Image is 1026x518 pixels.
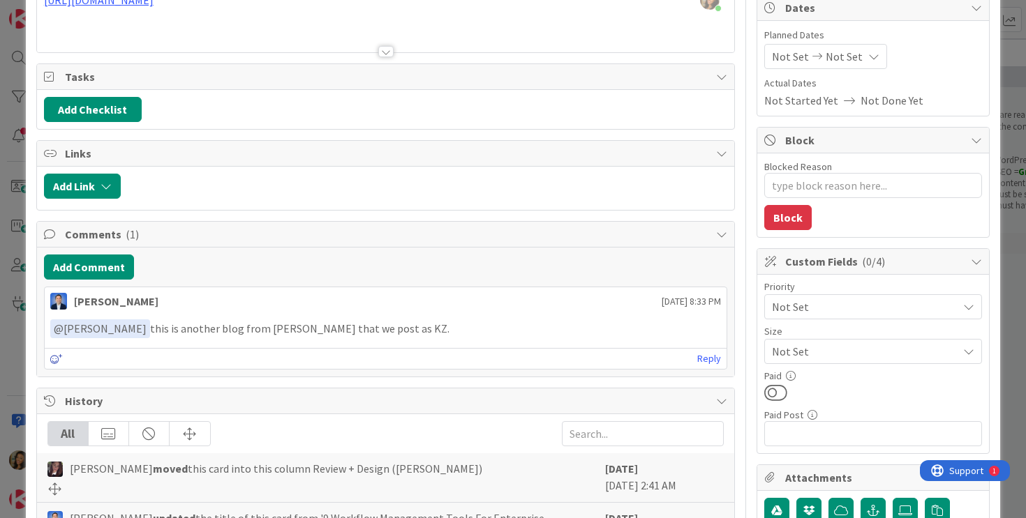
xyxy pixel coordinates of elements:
[764,371,982,381] div: Paid
[50,319,722,338] p: this is another blog from [PERSON_NAME] that we post as KZ.
[44,97,142,122] button: Add Checklist
[73,6,76,17] div: 1
[785,253,964,270] span: Custom Fields
[764,28,982,43] span: Planned Dates
[697,350,721,367] a: Reply
[70,460,482,477] span: [PERSON_NAME] this card into this column Review + Design ([PERSON_NAME])
[65,393,710,409] span: History
[50,293,67,310] img: DP
[54,321,64,335] span: @
[605,462,638,475] b: [DATE]
[772,342,951,361] span: Not Set
[862,254,885,268] span: ( 0/4 )
[764,160,832,173] label: Blocked Reason
[44,254,134,280] button: Add Comment
[29,2,64,19] span: Support
[126,227,139,241] span: ( 1 )
[764,282,982,291] div: Priority
[785,469,964,486] span: Attachments
[605,460,724,495] div: [DATE] 2:41 AM
[562,421,724,446] input: Search...
[74,293,158,310] div: [PERSON_NAME]
[764,205,812,230] button: Block
[65,68,710,85] span: Tasks
[772,297,951,317] span: Not Set
[153,462,188,475] b: moved
[826,48,863,65] span: Not Set
[47,462,63,477] img: TD
[54,321,147,335] span: [PERSON_NAME]
[785,132,964,148] span: Block
[764,76,982,91] span: Actual Dates
[764,409,803,421] label: Paid Post
[861,92,923,109] span: Not Done Yet
[44,174,121,199] button: Add Link
[65,226,710,243] span: Comments
[772,48,809,65] span: Not Set
[764,326,982,336] div: Size
[65,145,710,162] span: Links
[764,92,838,109] span: Not Started Yet
[662,294,721,309] span: [DATE] 8:33 PM
[48,422,89,445] div: All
